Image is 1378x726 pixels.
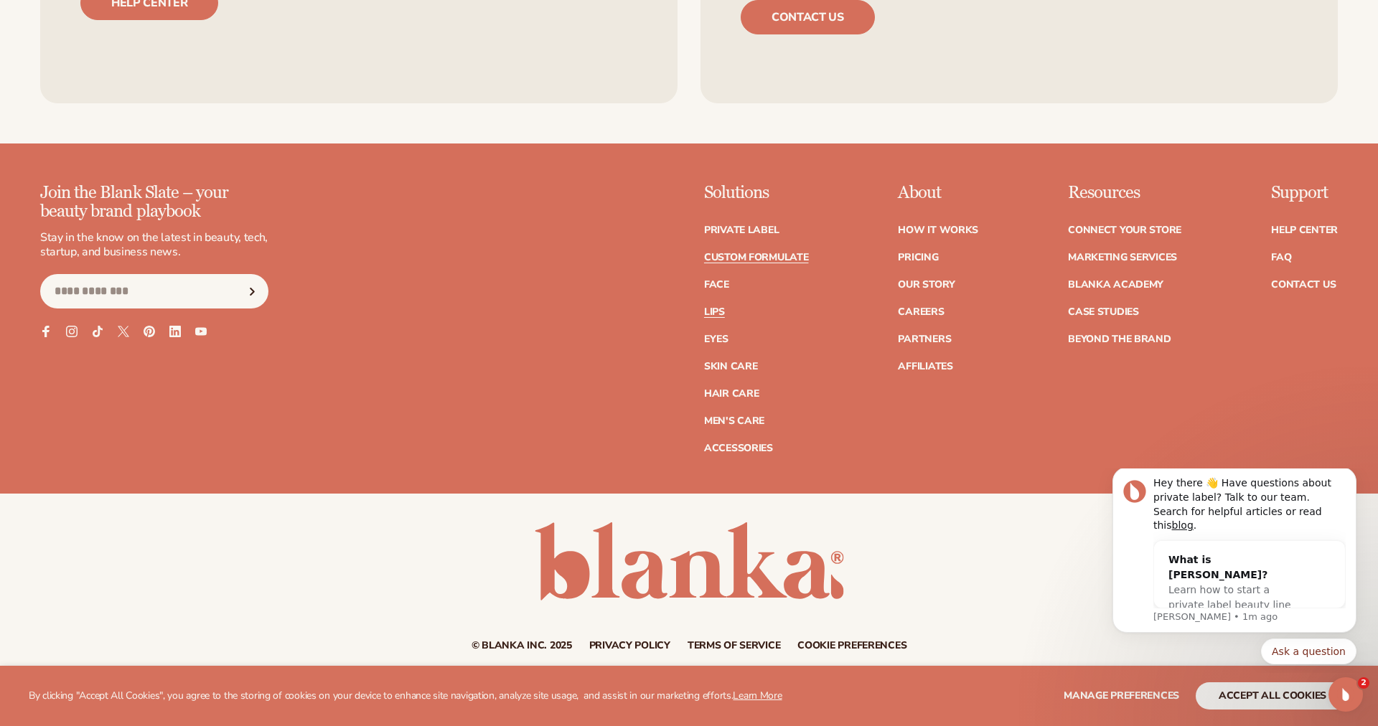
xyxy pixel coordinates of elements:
[1068,225,1181,235] a: Connect your store
[63,72,225,171] div: What is [PERSON_NAME]?Learn how to start a private label beauty line with [PERSON_NAME]
[1328,677,1363,712] iframe: Intercom live chat
[704,307,725,317] a: Lips
[1091,468,1378,673] iframe: Intercom notifications message
[898,362,952,372] a: Affiliates
[29,690,782,702] p: By clicking "Accept All Cookies", you agree to the storing of cookies on your device to enhance s...
[733,689,782,702] a: Learn More
[898,307,944,317] a: Careers
[1271,184,1338,202] p: Support
[472,638,572,652] small: © Blanka Inc. 2025
[898,225,978,235] a: How It Works
[40,184,268,222] p: Join the Blank Slate – your beauty brand playbook
[704,389,759,399] a: Hair Care
[170,170,266,196] button: Quick reply: Ask a question
[704,225,779,235] a: Private label
[797,641,906,651] a: Cookie preferences
[1196,682,1349,709] button: accept all cookies
[1358,677,1369,689] span: 2
[1271,280,1336,290] a: Contact Us
[78,84,211,114] div: What is [PERSON_NAME]?
[1068,253,1177,263] a: Marketing services
[81,51,103,62] a: blog
[1271,253,1291,263] a: FAQ
[1068,307,1139,317] a: Case Studies
[40,230,268,260] p: Stay in the know on the latest in beauty, tech, startup, and business news.
[1068,334,1171,344] a: Beyond the brand
[898,184,978,202] p: About
[589,641,670,651] a: Privacy policy
[704,253,809,263] a: Custom formulate
[236,274,268,308] button: Subscribe
[898,280,955,290] a: Our Story
[32,11,55,34] img: Profile image for Lee
[898,334,951,344] a: Partners
[1068,184,1181,202] p: Resources
[898,253,938,263] a: Pricing
[688,641,781,651] a: Terms of service
[22,170,266,196] div: Quick reply options
[62,142,255,155] p: Message from Lee, sent 1m ago
[78,115,200,157] span: Learn how to start a private label beauty line with [PERSON_NAME]
[704,334,728,344] a: Eyes
[704,280,729,290] a: Face
[704,362,757,372] a: Skin Care
[1271,225,1338,235] a: Help Center
[1064,682,1179,709] button: Manage preferences
[704,184,809,202] p: Solutions
[704,416,764,426] a: Men's Care
[1064,689,1179,702] span: Manage preferences
[62,8,255,139] div: Message content
[704,443,773,453] a: Accessories
[1068,280,1163,290] a: Blanka Academy
[62,8,255,64] div: Hey there 👋 Have questions about private label? Talk to our team. Search for helpful articles or ...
